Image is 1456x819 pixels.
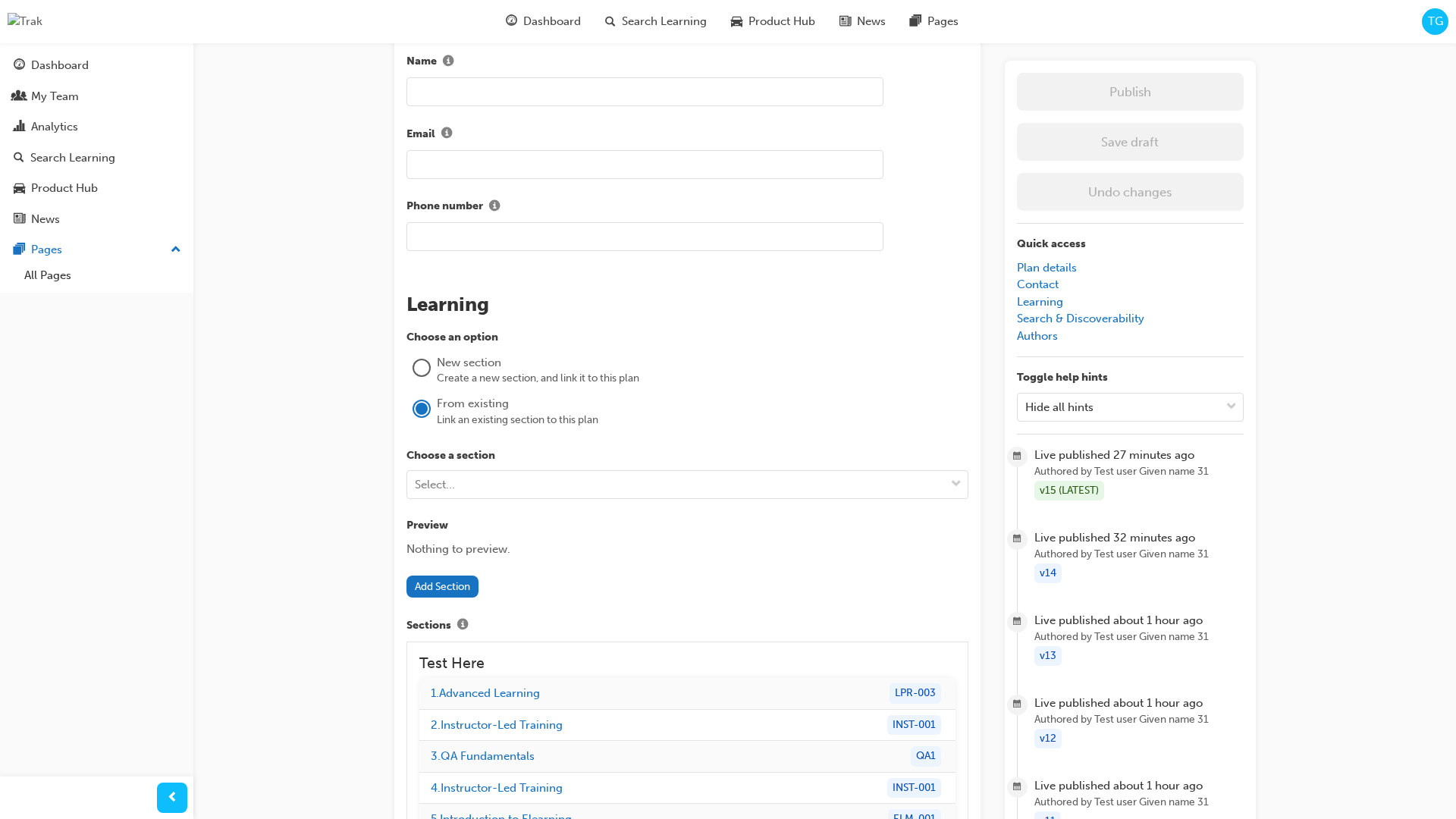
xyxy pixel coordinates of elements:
span: Live published 27 minutes ago [1034,447,1243,464]
div: From existing [437,395,968,413]
a: 1.Advanced Learning [431,686,540,700]
button: Name [437,52,460,72]
label: Preview [406,517,968,535]
span: search-icon [605,12,616,31]
span: chart-icon [14,121,25,134]
p: Toggle help hints [1017,369,1244,387]
span: search-icon [14,152,24,165]
div: News [31,211,60,228]
div: v15 (LATEST) [1034,481,1104,501]
h2: Learning [406,293,968,317]
span: info-icon [443,56,453,69]
a: Product Hub [6,174,187,202]
button: Email [435,124,458,144]
a: News [6,206,187,234]
a: My Team [6,83,187,111]
div: INST-001 [887,715,941,736]
div: v12 [1034,729,1062,749]
a: news-iconNews [827,6,898,37]
span: guage-icon [506,12,517,31]
span: down-icon [1226,397,1237,417]
span: Live published about 1 hour ago [1034,612,1243,629]
div: Product Hub [31,180,98,197]
button: Pages [6,236,187,264]
span: TG [1428,13,1443,30]
span: calendar-icon [1013,613,1021,632]
div: v14 [1034,563,1062,584]
button: Add Section [406,576,479,598]
span: prev-icon [167,789,178,808]
span: info-icon [441,128,452,141]
span: Live published about 1 hour ago [1034,695,1243,712]
span: Authored by Test user Given name 31 [1034,711,1243,729]
span: Nothing to preview. [406,542,510,556]
button: Undo changes [1017,173,1244,211]
div: My Team [31,88,79,105]
span: guage-icon [14,59,25,73]
span: info-icon [457,620,468,632]
span: Dashboard [523,13,581,30]
span: calendar-icon [1013,530,1021,549]
p: Quick access [1017,236,1244,253]
div: v13 [1034,646,1062,667]
div: Search Learning [30,149,115,167]
label: Email [406,124,968,144]
img: Trak [8,13,42,30]
span: calendar-icon [1013,447,1021,466]
span: Authored by Test user Given name 31 [1034,463,1243,481]
label: Phone number [406,197,968,217]
div: INST-001 [887,778,941,799]
div: Dashboard [31,57,89,74]
div: Create a new section, and link it to this plan [437,371,968,386]
p: Choose an option [406,329,968,347]
span: car-icon [14,182,25,196]
button: DashboardMy TeamAnalyticsSearch LearningProduct HubNews [6,49,187,236]
span: Authored by Test user Given name 31 [1034,794,1243,811]
div: Analytics [31,118,78,136]
a: Authors [1017,329,1058,343]
a: Plan details [1017,261,1077,275]
button: Save draft [1017,123,1244,161]
span: info-icon [489,201,500,214]
a: 2.Instructor-Led Training [431,718,563,732]
a: Search & Discoverability [1017,312,1144,325]
span: pages-icon [14,243,25,257]
a: Analytics [6,113,187,141]
label: Sections [406,616,968,635]
a: Dashboard [6,52,187,80]
button: Sections [451,616,474,635]
span: Pages [927,13,959,30]
span: Authored by Test user Given name 31 [1034,546,1243,563]
a: guage-iconDashboard [494,6,593,37]
a: All Pages [18,264,187,287]
span: people-icon [14,90,25,104]
button: TG [1422,8,1448,35]
button: Phone number [483,197,506,217]
span: Authored by Test user Given name 31 [1034,629,1243,646]
div: Select... [415,476,455,494]
a: 3.QA Fundamentals [431,749,535,763]
span: news-icon [839,12,851,31]
span: news-icon [14,213,25,227]
span: up-icon [171,240,181,260]
span: News [857,13,886,30]
a: car-iconProduct Hub [719,6,827,37]
a: Search Learning [6,144,187,172]
span: pages-icon [910,12,921,31]
div: Pages [31,241,62,259]
div: Link an existing section to this plan [437,413,968,428]
a: 4.Instructor-Led Training [431,781,563,795]
span: down-icon [951,475,962,494]
a: Contact [1017,278,1059,291]
a: search-iconSearch Learning [593,6,719,37]
label: Name [406,52,968,72]
div: Hide all hints [1025,398,1094,416]
a: Learning [1017,295,1063,309]
span: Live published about 1 hour ago [1034,777,1243,795]
div: LPR-003 [890,683,941,704]
span: calendar-icon [1013,695,1021,714]
span: car-icon [731,12,742,31]
a: pages-iconPages [898,6,971,37]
